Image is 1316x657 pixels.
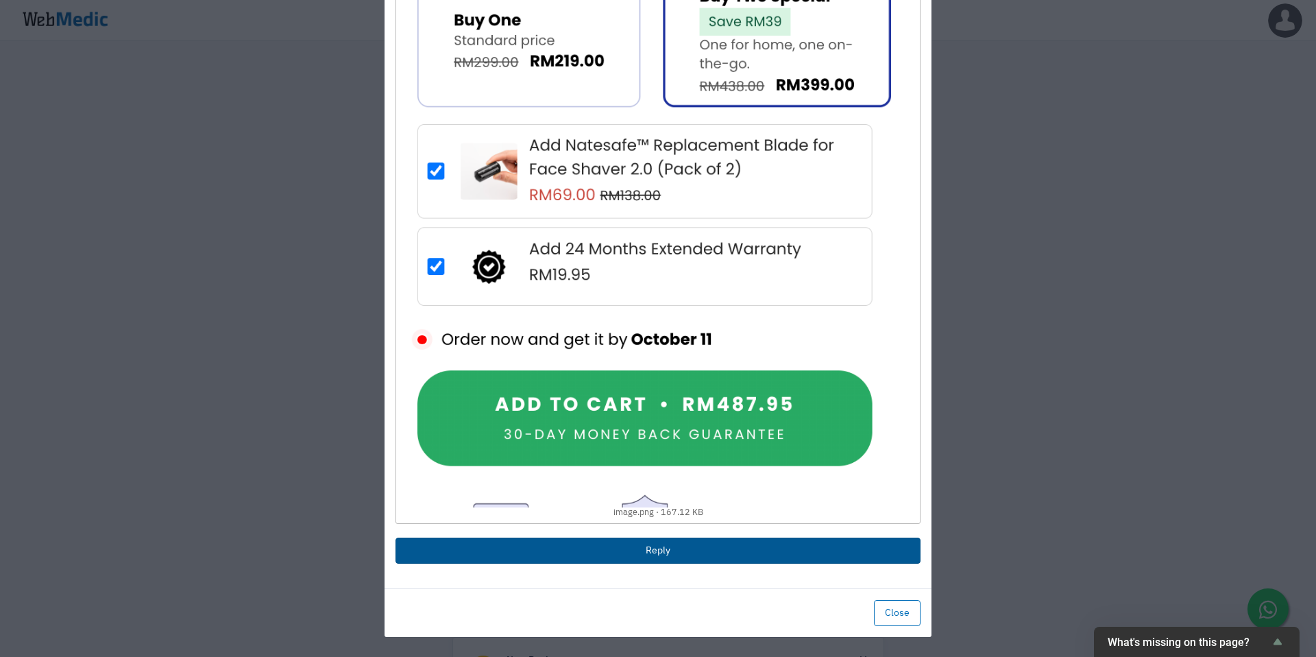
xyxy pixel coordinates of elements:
[395,538,921,564] button: Reply
[613,508,654,517] span: image.png
[1108,634,1286,650] button: Show survey - What's missing on this page?
[656,508,703,517] span: 167.12 KB
[874,600,921,626] button: Close
[402,139,914,518] a: image.png 167.12 KB
[1108,636,1269,649] span: What's missing on this page?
